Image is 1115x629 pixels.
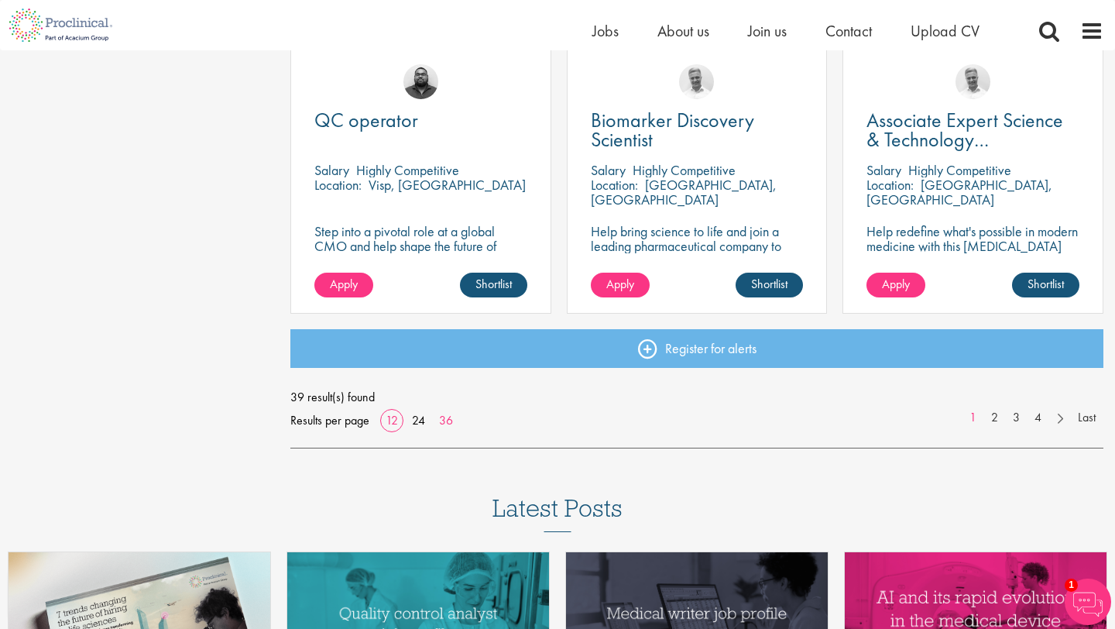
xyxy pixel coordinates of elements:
[882,276,910,292] span: Apply
[290,329,1103,368] a: Register for alerts
[314,161,349,179] span: Salary
[1065,579,1111,625] img: Chatbot
[314,176,362,194] span: Location:
[866,161,901,179] span: Salary
[1012,273,1079,297] a: Shortlist
[290,409,369,432] span: Results per page
[592,21,619,41] a: Jobs
[330,276,358,292] span: Apply
[591,176,777,208] p: [GEOGRAPHIC_DATA], [GEOGRAPHIC_DATA]
[314,107,418,133] span: QC operator
[1027,409,1049,427] a: 4
[606,276,634,292] span: Apply
[591,107,754,153] span: Biomarker Discovery Scientist
[633,161,736,179] p: Highly Competitive
[866,273,925,297] a: Apply
[866,107,1063,172] span: Associate Expert Science & Technology ([MEDICAL_DATA])
[591,161,626,179] span: Salary
[983,409,1006,427] a: 2
[679,64,714,99] img: Joshua Bye
[369,176,526,194] p: Visp, [GEOGRAPHIC_DATA]
[657,21,709,41] a: About us
[866,224,1079,283] p: Help redefine what's possible in modern medicine with this [MEDICAL_DATA] Associate Expert Scienc...
[962,409,984,427] a: 1
[736,273,803,297] a: Shortlist
[866,176,1052,208] p: [GEOGRAPHIC_DATA], [GEOGRAPHIC_DATA]
[314,273,373,297] a: Apply
[1005,409,1028,427] a: 3
[908,161,1011,179] p: Highly Competitive
[825,21,872,41] a: Contact
[407,412,431,428] a: 24
[460,273,527,297] a: Shortlist
[314,111,527,130] a: QC operator
[866,111,1079,150] a: Associate Expert Science & Technology ([MEDICAL_DATA])
[356,161,459,179] p: Highly Competitive
[1070,409,1103,427] a: Last
[380,412,403,428] a: 12
[911,21,979,41] a: Upload CV
[866,176,914,194] span: Location:
[492,495,623,532] h3: Latest Posts
[314,224,527,268] p: Step into a pivotal role at a global CMO and help shape the future of healthcare manufacturing.
[434,412,458,428] a: 36
[748,21,787,41] a: Join us
[290,386,1103,409] span: 39 result(s) found
[591,273,650,297] a: Apply
[591,176,638,194] span: Location:
[1065,579,1078,592] span: 1
[403,64,438,99] img: Ashley Bennett
[955,64,990,99] img: Joshua Bye
[591,224,804,297] p: Help bring science to life and join a leading pharmaceutical company to play a key role in delive...
[591,111,804,150] a: Biomarker Discovery Scientist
